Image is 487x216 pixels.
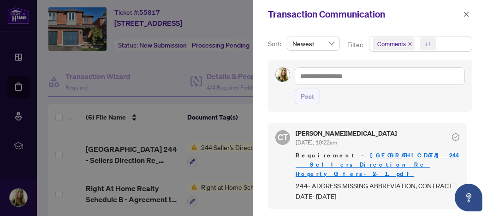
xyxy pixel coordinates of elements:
[278,131,288,144] span: CT
[296,180,459,202] span: 244- ADDRESS MISSING ABBREVIATION, CONTRACT DATE- [DATE]
[276,68,290,82] img: Profile Icon
[268,7,460,21] div: Transaction Communication
[408,42,412,46] span: close
[373,37,415,50] span: Comments
[292,36,334,50] span: Newest
[347,40,365,50] p: Filter:
[452,133,459,141] span: check-circle
[296,130,397,137] h5: [PERSON_NAME][MEDICAL_DATA]
[268,39,283,49] p: Sort:
[463,11,469,18] span: close
[296,139,337,146] span: [DATE], 10:22am
[296,151,459,178] a: [GEOGRAPHIC_DATA] 244 - Sellers Direction Re_ Property_Offers-2-1.pdf
[295,89,320,104] button: Post
[377,39,406,48] span: Comments
[424,39,432,48] div: +1
[296,151,459,179] span: Requirement -
[455,184,482,211] button: Open asap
